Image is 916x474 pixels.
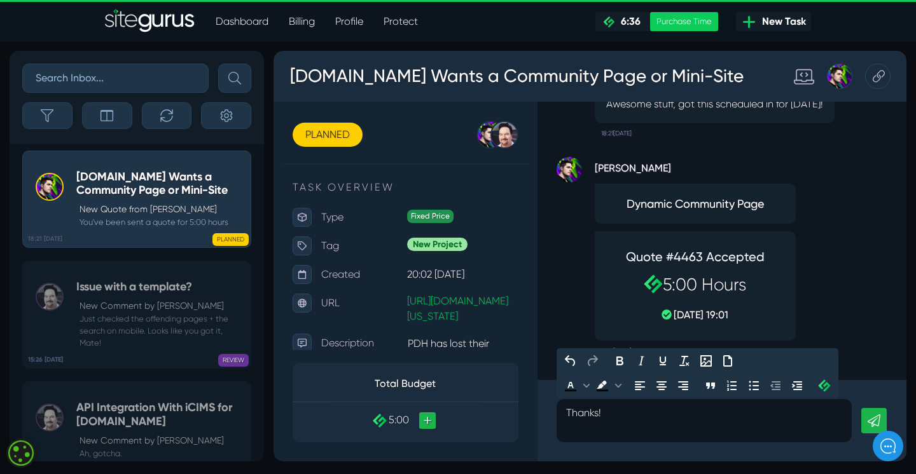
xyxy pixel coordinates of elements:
button: Bold [335,299,357,321]
img: US [20,171,45,196]
button: Redo [308,299,330,321]
span: Home [53,388,75,398]
button: Align right [399,324,420,346]
p: Created [48,214,134,233]
span: See all [205,145,232,154]
b: 15:26 [DATE] [28,355,63,365]
h1: Hello [PERSON_NAME]! [19,78,235,98]
button: Align left [356,324,377,346]
a: 15:26 [DATE] Issue with a template?New Comment by [PERSON_NAME] Just checked the offending pages ... [22,261,251,369]
button: Increase indent [513,324,534,346]
h5: API Integration With iCIMS for [DOMAIN_NAME] [76,401,244,428]
div: Copy this Task URL [592,13,617,38]
span: Messages [172,388,209,398]
button: Italic [357,299,378,321]
h4: Quote #4463 Accepted [339,198,504,213]
button: Blockquote [426,324,448,346]
p: Awesome stuff, got this scheduled in for [DATE]! [333,46,550,61]
button: Clear formatting [400,299,422,321]
div: Purchase Time [650,12,718,31]
button: Undo [286,299,308,321]
p: New Quote from [PERSON_NAME] [80,203,244,216]
button: Underline [378,299,400,321]
button: Align center [377,324,399,346]
span: New Task [757,14,806,29]
div: Cookie consent button [6,438,36,468]
h2: 5:00 Hours [339,224,504,244]
span: PLANNED [212,233,249,246]
small: 18:21[DATE] [328,72,358,93]
a: Dashboard [205,9,279,34]
a: New Task [736,12,811,31]
p: Type [48,157,134,176]
small: Ah, gotcha. [76,447,244,459]
b: 18:21 [DATE] [28,234,62,244]
span: 6:36 [616,15,641,27]
p: New Comment by [PERSON_NAME] [80,434,244,447]
iframe: gist-messenger-bubble-iframe [873,431,903,461]
h2: How can we help? [19,100,235,121]
p: URL [48,243,134,262]
img: Sitegurus Logo [105,9,195,34]
button: Insert Credit Icon [540,324,562,346]
p: Tag [48,186,134,205]
p: 20:02 [DATE] [134,214,245,233]
h5: Issue with a template? [76,280,244,294]
h3: [DOMAIN_NAME] Wants a Community Page or Mini-Site [16,9,471,42]
span: New Project [134,187,194,200]
p: Description [48,283,134,302]
button: Decrease indent [491,324,513,346]
div: Standard [508,13,541,38]
input: Search Inbox... [22,64,209,93]
div: Thanks! [20,198,235,207]
small: 18:21[DATE] [328,290,358,310]
p: [DATE] 19:01 [339,257,504,272]
a: PLANNED [19,72,89,96]
img: Company Logo [19,20,93,41]
small: You've been sent a quote for 5:00 hours [76,216,244,228]
small: Just checked the offending pages + the search on mobile. Looks like you got it, Mate! [76,313,244,349]
span: Dynamic Community Page [333,144,511,161]
button: Numbered list [448,324,469,346]
button: Insert/edit image [422,299,443,321]
span: REVIEW [218,354,249,367]
button: Upload File [443,299,465,321]
a: 18:21 [DATE] [DOMAIN_NAME] Wants a Community Page or Mini-SiteNew Quote from [PERSON_NAME] You've... [22,151,251,248]
a: Billing [279,9,325,34]
a: Profile [325,9,373,34]
h2: Recent conversations [22,144,205,156]
span: Fixed Price [134,159,180,172]
p: Thanks! [293,355,569,370]
th: Total Budget [57,315,207,351]
a: 6:36 Purchase Time [595,12,718,31]
a: [URL][DOMAIN_NAME][US_STATE] [134,244,235,271]
div: Josh Carter [541,13,579,38]
button: Bullet list [469,324,491,346]
span: [DATE] [20,215,48,225]
p: New Comment by [PERSON_NAME] [80,299,244,313]
div: Background color Black [318,324,350,346]
div: Text color Black [286,324,318,346]
a: SiteGurus [105,9,195,34]
a: + [146,362,162,378]
span: 5:00 [115,363,135,375]
a: Protect [373,9,428,34]
p: TASK OVERVIEW [19,129,245,144]
h5: [DOMAIN_NAME] Wants a Community Page or Mini-Site [76,170,244,198]
strong: [PERSON_NAME] [321,106,522,125]
div: [PERSON_NAME] • [20,207,235,215]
